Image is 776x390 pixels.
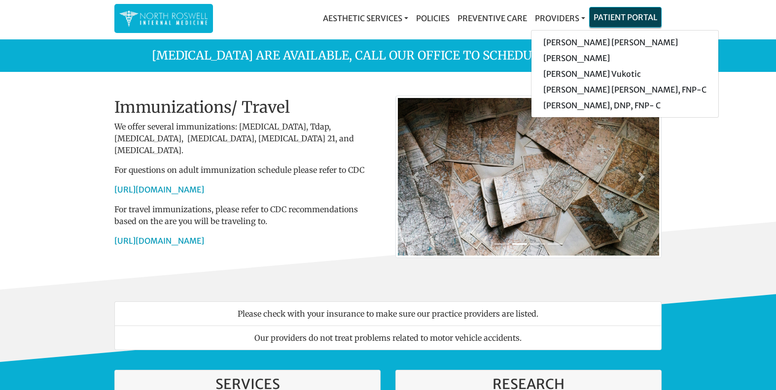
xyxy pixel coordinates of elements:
a: [URL][DOMAIN_NAME] [114,236,204,246]
p: We offer several immunizations: [MEDICAL_DATA], Tdap, [MEDICAL_DATA], [MEDICAL_DATA], [MEDICAL_DA... [114,121,381,156]
a: [URL][DOMAIN_NAME] [114,185,204,195]
h2: Immunizations/ Travel [114,98,381,117]
a: [PERSON_NAME], DNP, FNP- C [531,97,718,113]
li: Please check with your insurance to make sure our practice providers are listed. [114,301,662,326]
a: Patient Portal [590,7,661,27]
a: Policies [412,8,454,28]
a: Aesthetic Services [319,8,412,28]
p: For travel immunizations, please refer to CDC recommendations based on the are you will be travel... [114,203,381,227]
a: [PERSON_NAME] [PERSON_NAME] [531,34,718,50]
a: Preventive Care [454,8,531,28]
a: [PERSON_NAME] Vukotic [531,66,718,82]
img: North Roswell Internal Medicine [119,9,208,28]
a: [PERSON_NAME] [PERSON_NAME], FNP-C [531,82,718,97]
p: For questions on adult immunization schedule please refer to CDC [114,164,381,176]
p: [MEDICAL_DATA] are available, call our office to schedule! 770.645.0017 [107,47,669,65]
a: Providers [531,8,589,28]
a: [PERSON_NAME] [531,50,718,66]
li: Our providers do not treat problems related to motor vehicle accidents. [114,325,662,350]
